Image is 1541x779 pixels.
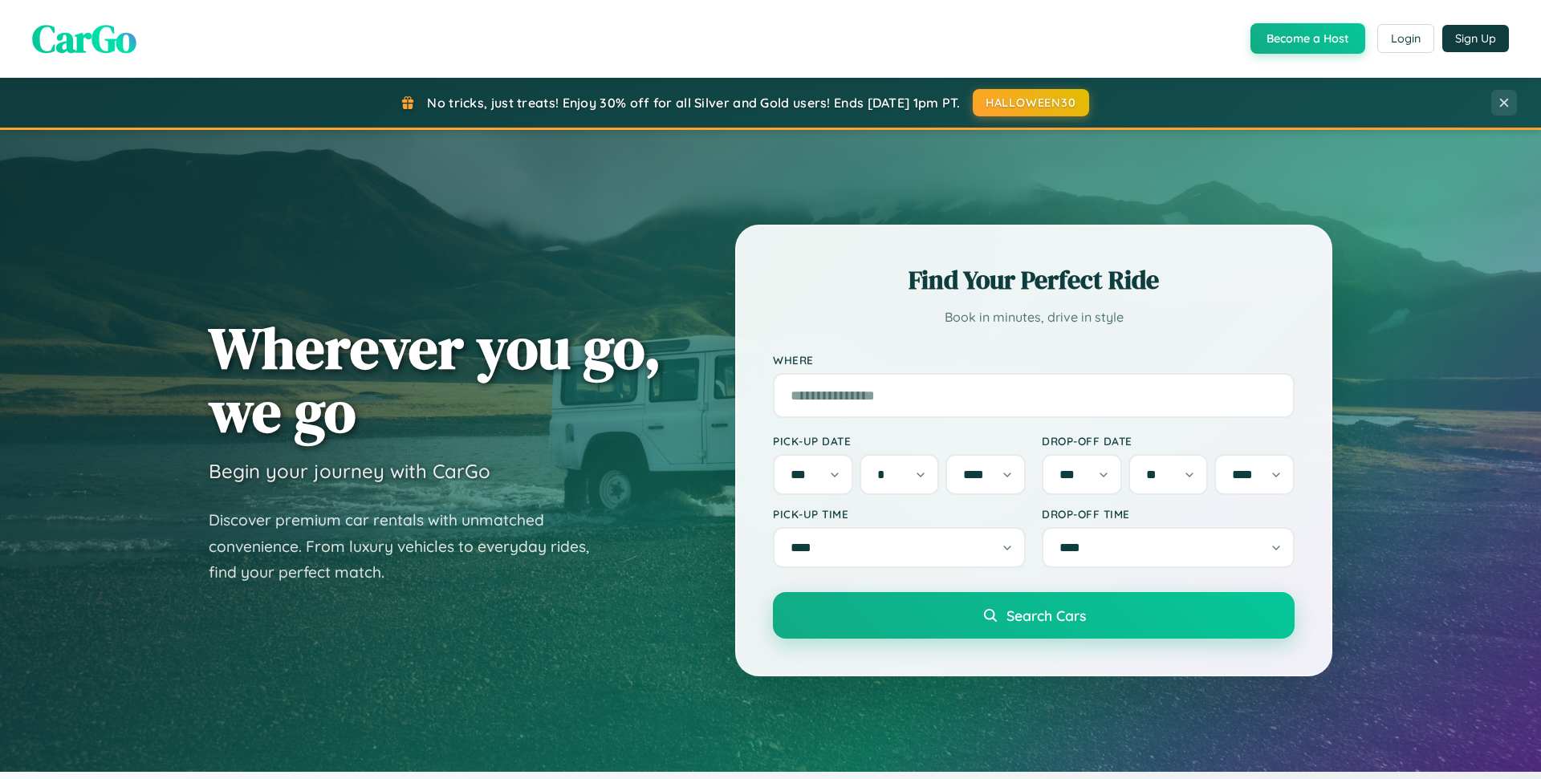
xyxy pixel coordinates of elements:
[1006,607,1086,624] span: Search Cars
[1250,23,1365,54] button: Become a Host
[773,353,1295,367] label: Where
[1442,25,1509,52] button: Sign Up
[1377,24,1434,53] button: Login
[1042,507,1295,521] label: Drop-off Time
[973,89,1089,116] button: HALLOWEEN30
[773,306,1295,329] p: Book in minutes, drive in style
[209,316,661,443] h1: Wherever you go, we go
[773,507,1026,521] label: Pick-up Time
[773,434,1026,448] label: Pick-up Date
[209,507,610,586] p: Discover premium car rentals with unmatched convenience. From luxury vehicles to everyday rides, ...
[32,12,136,65] span: CarGo
[1042,434,1295,448] label: Drop-off Date
[209,459,490,483] h3: Begin your journey with CarGo
[427,95,960,111] span: No tricks, just treats! Enjoy 30% off for all Silver and Gold users! Ends [DATE] 1pm PT.
[773,262,1295,298] h2: Find Your Perfect Ride
[773,592,1295,639] button: Search Cars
